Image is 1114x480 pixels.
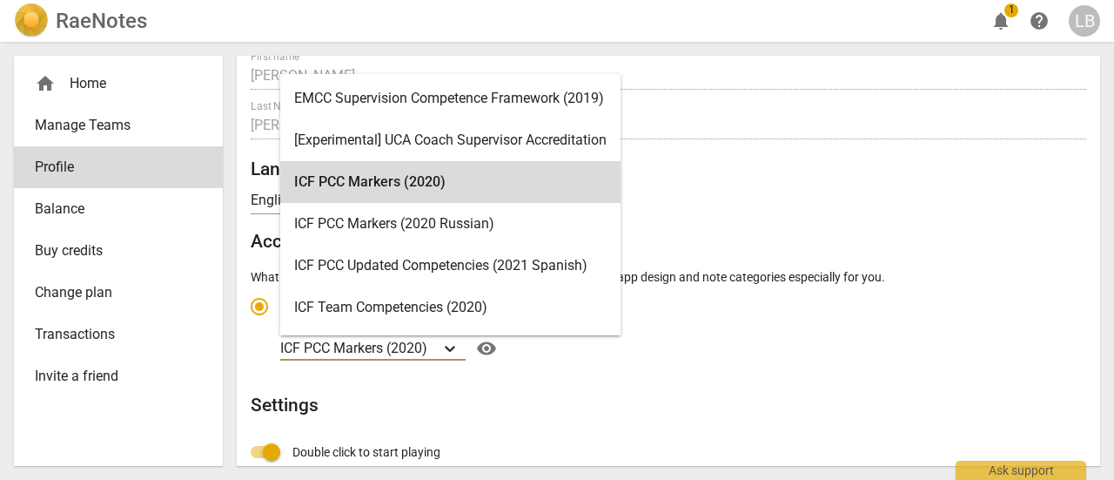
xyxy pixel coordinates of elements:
[35,115,188,136] span: Manage Teams
[14,230,223,272] a: Buy credits
[251,159,1086,180] h2: Language
[56,9,147,33] h2: RaeNotes
[280,78,621,119] div: EMCC Supervision Competence Framework (2019)
[1029,10,1050,31] span: help
[14,3,147,38] a: LogoRaeNotes
[292,443,440,462] span: Double click to start playing
[14,188,223,230] a: Balance
[251,286,1086,362] div: Account type
[990,10,1011,31] span: notifications
[251,101,301,112] label: Last Name
[280,161,621,203] div: ICF PCC Markers (2020)
[14,314,223,355] a: Transactions
[14,355,223,397] a: Invite a friend
[1004,3,1018,17] span: 1
[35,199,188,220] span: Balance
[280,338,427,358] p: ICF PCC Markers (2020)
[280,119,621,161] div: [Experimental] UCA Coach Supervisor Accreditation
[35,73,188,94] div: Home
[473,335,500,362] button: Help
[280,319,1081,335] div: Ideal for transcribing and assessing coaching sessions
[251,51,299,62] label: First name
[35,240,188,261] span: Buy credits
[35,324,188,345] span: Transactions
[14,146,223,188] a: Profile
[251,231,1086,253] h2: Account type
[251,395,1086,416] h2: Settings
[35,73,56,94] span: home
[1069,5,1100,37] button: LB
[251,268,1086,287] p: What will you be using RaeNotes for? We will use this to recommend app design and note categories...
[35,157,188,178] span: Profile
[14,63,223,105] div: Home
[14,3,49,38] img: Logo
[280,245,621,287] div: ICF PCC Updated Competencies (2021 Spanish)
[35,366,188,387] span: Invite a friend
[280,203,621,245] div: ICF PCC Markers (2020 Russian)
[985,5,1017,37] button: Notifications
[429,340,433,356] input: Ideal for transcribing and assessing coaching sessionsICF PCC Markers (2020)Help
[466,335,500,362] a: Help
[14,272,223,314] a: Change plan
[251,186,352,214] div: English (en)
[280,287,621,328] div: ICF Team Competencies (2020)
[280,328,621,370] div: ICF Updated Competencies (2019 Japanese)
[956,461,1086,480] div: Ask support
[35,282,188,303] span: Change plan
[1023,5,1055,37] a: Help
[14,105,223,146] a: Manage Teams
[473,338,500,359] span: visibility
